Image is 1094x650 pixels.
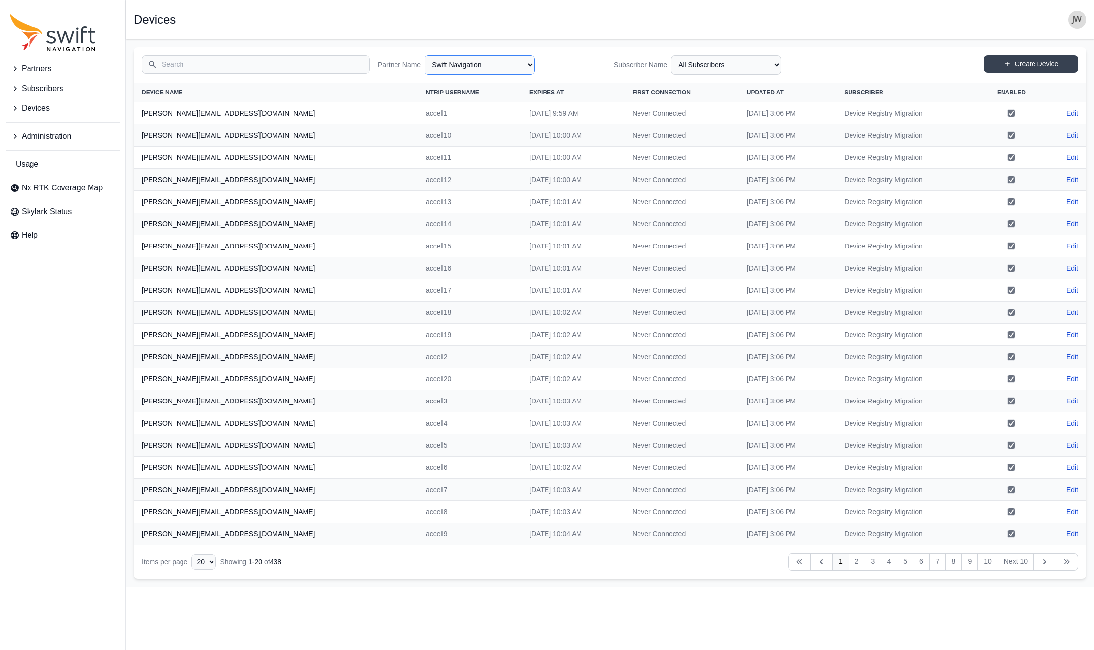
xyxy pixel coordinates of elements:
[836,169,978,191] td: Device Registry Migration
[739,257,837,279] td: [DATE] 3:06 PM
[624,434,739,457] td: Never Connected
[134,235,418,257] th: [PERSON_NAME][EMAIL_ADDRESS][DOMAIN_NAME]
[134,324,418,346] th: [PERSON_NAME][EMAIL_ADDRESS][DOMAIN_NAME]
[134,169,418,191] th: [PERSON_NAME][EMAIL_ADDRESS][DOMAIN_NAME]
[836,83,978,102] th: Subscriber
[739,235,837,257] td: [DATE] 3:06 PM
[624,213,739,235] td: Never Connected
[614,60,667,70] label: Subscriber Name
[836,390,978,412] td: Device Registry Migration
[134,279,418,302] th: [PERSON_NAME][EMAIL_ADDRESS][DOMAIN_NAME]
[418,235,521,257] td: accell15
[418,191,521,213] td: accell13
[418,479,521,501] td: accell7
[1066,219,1078,229] a: Edit
[739,457,837,479] td: [DATE] 3:06 PM
[624,302,739,324] td: Never Connected
[521,302,624,324] td: [DATE] 10:02 AM
[521,324,624,346] td: [DATE] 10:02 AM
[1066,263,1078,273] a: Edit
[220,557,281,567] div: Showing of
[418,324,521,346] td: accell19
[418,346,521,368] td: accell2
[134,147,418,169] th: [PERSON_NAME][EMAIL_ADDRESS][DOMAIN_NAME]
[418,169,521,191] td: accell12
[1066,374,1078,384] a: Edit
[836,191,978,213] td: Device Registry Migration
[739,169,837,191] td: [DATE] 3:06 PM
[418,501,521,523] td: accell8
[624,324,739,346] td: Never Connected
[270,558,281,566] span: 438
[521,346,624,368] td: [DATE] 10:02 AM
[1066,485,1078,495] a: Edit
[624,457,739,479] td: Never Connected
[739,479,837,501] td: [DATE] 3:06 PM
[739,434,837,457] td: [DATE] 3:06 PM
[6,98,120,118] button: Devices
[984,55,1078,73] a: Create Device
[6,126,120,146] button: Administration
[134,479,418,501] th: [PERSON_NAME][EMAIL_ADDRESS][DOMAIN_NAME]
[836,523,978,545] td: Device Registry Migration
[624,479,739,501] td: Never Connected
[836,346,978,368] td: Device Registry Migration
[521,124,624,147] td: [DATE] 10:00 AM
[521,102,624,124] td: [DATE] 9:59 AM
[836,501,978,523] td: Device Registry Migration
[739,412,837,434] td: [DATE] 3:06 PM
[1066,285,1078,295] a: Edit
[945,553,962,571] a: 8
[22,229,38,241] span: Help
[521,412,624,434] td: [DATE] 10:03 AM
[134,257,418,279] th: [PERSON_NAME][EMAIL_ADDRESS][DOMAIN_NAME]
[747,89,784,96] span: Updated At
[739,368,837,390] td: [DATE] 3:06 PM
[1066,308,1078,317] a: Edit
[134,102,418,124] th: [PERSON_NAME][EMAIL_ADDRESS][DOMAIN_NAME]
[1066,130,1078,140] a: Edit
[836,302,978,324] td: Device Registry Migration
[22,130,71,142] span: Administration
[22,206,72,217] span: Skylark Status
[913,553,930,571] a: 6
[1066,352,1078,362] a: Edit
[134,213,418,235] th: [PERSON_NAME][EMAIL_ADDRESS][DOMAIN_NAME]
[418,279,521,302] td: accell17
[134,457,418,479] th: [PERSON_NAME][EMAIL_ADDRESS][DOMAIN_NAME]
[521,147,624,169] td: [DATE] 10:00 AM
[418,102,521,124] td: accell1
[624,279,739,302] td: Never Connected
[22,182,103,194] span: Nx RTK Coverage Map
[521,191,624,213] td: [DATE] 10:01 AM
[134,124,418,147] th: [PERSON_NAME][EMAIL_ADDRESS][DOMAIN_NAME]
[521,434,624,457] td: [DATE] 10:03 AM
[624,368,739,390] td: Never Connected
[1066,197,1078,207] a: Edit
[1068,11,1086,29] img: user photo
[521,523,624,545] td: [DATE] 10:04 AM
[624,124,739,147] td: Never Connected
[521,169,624,191] td: [DATE] 10:00 AM
[739,324,837,346] td: [DATE] 3:06 PM
[836,434,978,457] td: Device Registry Migration
[134,523,418,545] th: [PERSON_NAME][EMAIL_ADDRESS][DOMAIN_NAME]
[624,169,739,191] td: Never Connected
[142,558,187,566] span: Items per page
[6,202,120,221] a: Skylark Status
[624,390,739,412] td: Never Connected
[1066,440,1078,450] a: Edit
[521,213,624,235] td: [DATE] 10:01 AM
[418,147,521,169] td: accell11
[832,553,849,571] a: 1
[134,434,418,457] th: [PERSON_NAME][EMAIL_ADDRESS][DOMAIN_NAME]
[1066,507,1078,517] a: Edit
[134,83,418,102] th: Device Name
[6,59,120,79] button: Partners
[1066,330,1078,340] a: Edit
[929,553,946,571] a: 7
[836,147,978,169] td: Device Registry Migration
[134,390,418,412] th: [PERSON_NAME][EMAIL_ADDRESS][DOMAIN_NAME]
[998,553,1034,571] a: Next 10
[418,302,521,324] td: accell18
